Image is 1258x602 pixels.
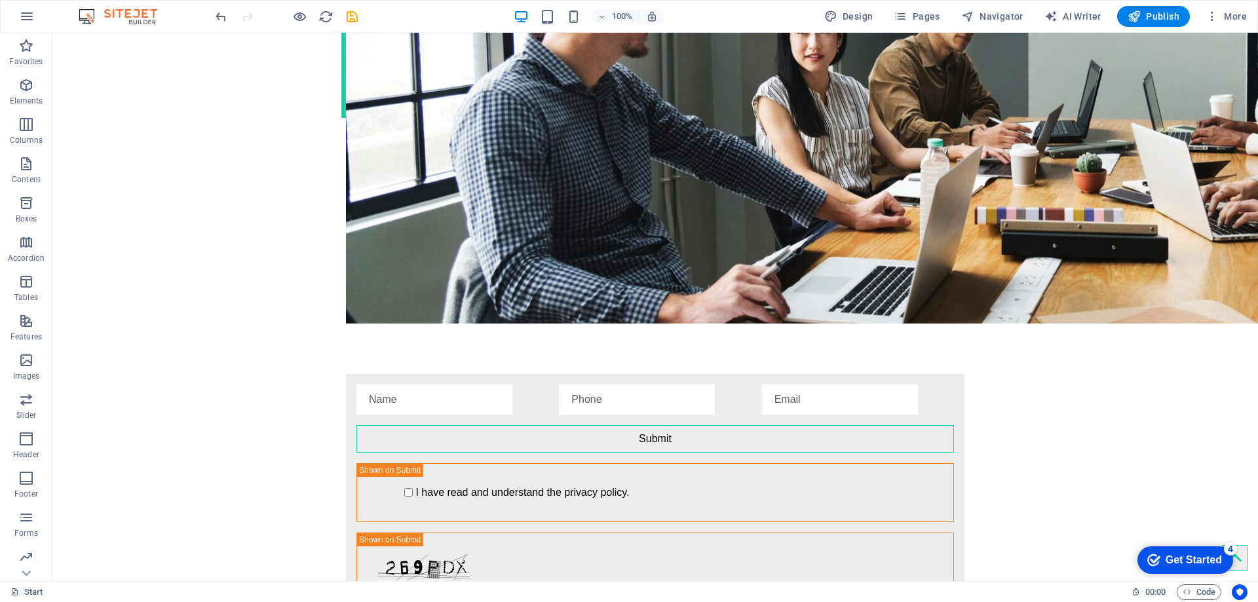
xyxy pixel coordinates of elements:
i: Reload page [318,9,334,24]
span: Design [824,10,873,23]
i: Undo: Delete elements (Ctrl+Z) [214,9,229,24]
button: Navigator [956,6,1029,27]
a: Click to cancel selection. Double-click to open Pages [10,584,43,600]
span: AI Writer [1044,10,1101,23]
p: Footer [14,489,38,499]
p: Forms [14,528,38,538]
p: Elements [10,96,43,106]
button: Code [1177,584,1221,600]
i: On resize automatically adjust zoom level to fit chosen device. [646,10,658,22]
span: More [1206,10,1247,23]
button: Usercentrics [1232,584,1248,600]
span: Code [1183,584,1215,600]
span: : [1154,587,1156,597]
button: Pages [888,6,945,27]
p: Tables [14,292,38,303]
div: Get Started 4 items remaining, 20% complete [10,7,106,34]
button: 100% [592,9,639,24]
span: Publish [1128,10,1179,23]
p: Header [13,449,39,460]
p: Boxes [16,214,37,224]
p: Images [13,371,40,381]
p: Columns [10,135,43,145]
p: Slider [16,410,37,421]
h6: Session time [1132,584,1166,600]
p: Favorites [9,56,43,67]
button: Click here to leave preview mode and continue editing [292,9,307,24]
p: Accordion [8,253,45,263]
button: Design [819,6,879,27]
div: Get Started [39,14,95,26]
span: Pages [894,10,940,23]
img: Editor Logo [75,9,174,24]
p: Features [10,331,42,342]
button: undo [213,9,229,24]
button: save [344,9,360,24]
button: More [1200,6,1252,27]
div: 4 [97,3,110,16]
div: Design (Ctrl+Alt+Y) [819,6,879,27]
p: Content [12,174,41,185]
button: AI Writer [1039,6,1107,27]
span: Navigator [961,10,1023,23]
i: Save (Ctrl+S) [345,9,360,24]
span: 00 00 [1145,584,1166,600]
button: Publish [1117,6,1190,27]
button: reload [318,9,334,24]
h6: 100% [612,9,633,24]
